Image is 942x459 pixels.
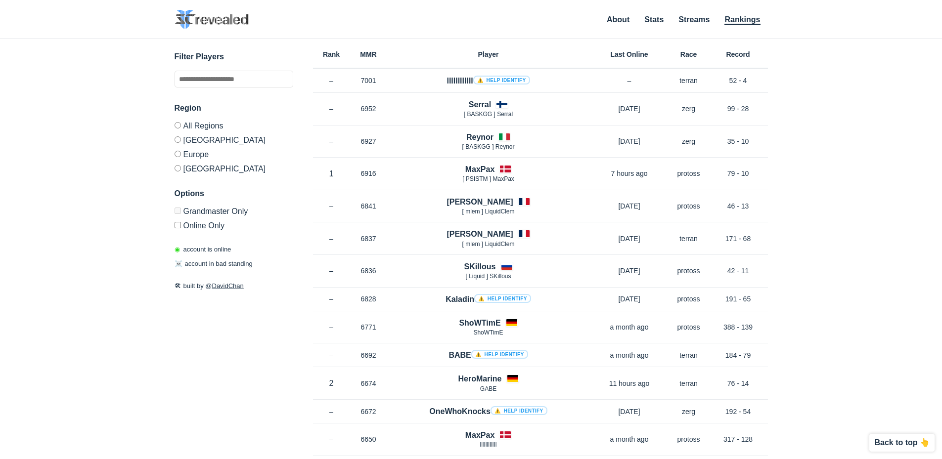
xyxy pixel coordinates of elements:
p: zerg [669,104,709,114]
p: 184 - 79 [709,350,768,360]
p: 42 - 11 [709,266,768,276]
p: 192 - 54 [709,407,768,417]
p: built by @ [175,281,293,291]
h4: [PERSON_NAME] [447,228,513,240]
p: a month ago [590,434,669,444]
p: 6837 [350,234,387,244]
p: [DATE] [590,234,669,244]
h4: OneWhoKnocks [429,406,547,417]
h4: SKillous [464,261,495,272]
h4: ShoWTimE [459,317,500,329]
input: All Regions [175,122,181,128]
p: – [313,104,350,114]
span: ShoWTimE [473,329,503,336]
span: ◉ [175,246,180,253]
p: 6836 [350,266,387,276]
p: [DATE] [590,407,669,417]
p: 46 - 13 [709,201,768,211]
span: lllIlllIllIl [480,441,497,448]
p: [DATE] [590,201,669,211]
a: About [607,15,629,24]
p: [DATE] [590,294,669,304]
h6: Race [669,51,709,58]
p: 6952 [350,104,387,114]
p: 1 [313,168,350,179]
h6: Record [709,51,768,58]
a: Streams [678,15,710,24]
h6: Last Online [590,51,669,58]
p: terran [669,234,709,244]
span: [ mlem ] LiquidClem [462,241,514,248]
label: Only show accounts currently laddering [175,218,293,230]
span: 🛠 [175,282,181,290]
p: – [313,350,350,360]
p: – [313,407,350,417]
p: zerg [669,136,709,146]
p: – [313,136,350,146]
a: Rankings [724,15,760,25]
p: account in bad standing [175,259,253,269]
span: [ Lіquіd ] SKillous [465,273,511,280]
input: [GEOGRAPHIC_DATA] [175,136,181,143]
p: protoss [669,266,709,276]
p: terran [669,76,709,85]
span: [ BASKGG ] Serral [464,111,513,118]
p: – [313,201,350,211]
h4: Serral [469,99,491,110]
h4: Reynor [466,131,493,143]
p: – [313,322,350,332]
p: a month ago [590,350,669,360]
input: Online Only [175,222,181,228]
p: Back to top 👆 [874,439,930,447]
span: [ PSISTM ] MaxPax [462,175,514,182]
a: ⚠️ Help identify [473,76,530,84]
p: 6916 [350,168,387,178]
p: protoss [669,294,709,304]
p: [DATE] [590,136,669,146]
p: terran [669,378,709,388]
a: ⚠️ Help identify [491,406,547,415]
p: 76 - 14 [709,378,768,388]
p: [DATE] [590,266,669,276]
span: ☠️ [175,260,182,267]
h4: [PERSON_NAME] [447,196,513,208]
p: 99 - 28 [709,104,768,114]
a: ⚠️ Help identify [471,350,528,359]
h6: Player [387,51,590,58]
p: 388 - 139 [709,322,768,332]
p: 6650 [350,434,387,444]
label: [GEOGRAPHIC_DATA] [175,132,293,147]
label: [GEOGRAPHIC_DATA] [175,161,293,173]
input: Grandmaster Only [175,208,181,214]
h4: HeroMarine [458,373,501,384]
p: zerg [669,407,709,417]
h6: Rank [313,51,350,58]
label: Only Show accounts currently in Grandmaster [175,208,293,218]
p: account is online [175,245,231,254]
p: 6841 [350,201,387,211]
p: [DATE] [590,104,669,114]
p: 6692 [350,350,387,360]
p: protoss [669,168,709,178]
h4: MaxPax [465,164,495,175]
h3: Filter Players [175,51,293,63]
img: SC2 Revealed [175,10,249,29]
p: 35 - 10 [709,136,768,146]
p: 6672 [350,407,387,417]
p: 6828 [350,294,387,304]
span: [ mlem ] LiquidClem [462,208,514,215]
p: – [313,266,350,276]
input: Europe [175,151,181,157]
p: a month ago [590,322,669,332]
h4: BABE [449,349,528,361]
p: terran [669,350,709,360]
label: All Regions [175,122,293,132]
p: – [313,76,350,85]
h4: Kaladin [446,293,531,305]
p: – [313,434,350,444]
p: 6674 [350,378,387,388]
p: 79 - 10 [709,168,768,178]
p: 6771 [350,322,387,332]
a: ⚠️ Help identify [474,294,531,303]
p: protoss [669,201,709,211]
